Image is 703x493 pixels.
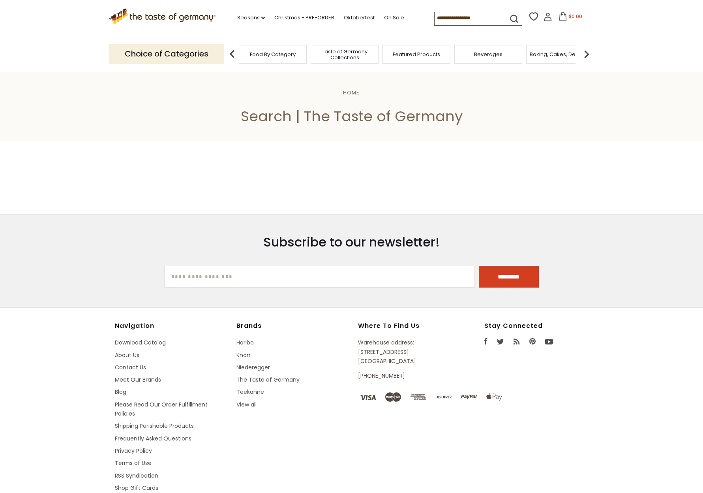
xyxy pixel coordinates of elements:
h4: Where to find us [358,322,448,330]
a: Frequently Asked Questions [115,435,191,442]
img: previous arrow [224,46,240,62]
span: $0.00 [569,13,582,20]
a: View all [236,401,257,408]
a: The Taste of Germany [236,376,300,384]
a: Home [343,89,360,96]
a: Food By Category [250,51,296,57]
a: About Us [115,351,139,359]
a: Shop Gift Cards [115,484,158,492]
a: Featured Products [393,51,440,57]
a: Seasons [237,13,265,22]
img: next arrow [579,46,594,62]
p: Choice of Categories [109,44,224,64]
a: Niederegger [236,363,270,371]
a: Privacy Policy [115,447,152,455]
a: Terms of Use [115,459,152,467]
p: [PHONE_NUMBER] [358,371,448,380]
a: Meet Our Brands [115,376,161,384]
a: Shipping Perishable Products [115,422,194,430]
a: Teekanne [236,388,264,396]
h4: Navigation [115,322,229,330]
a: Blog [115,388,126,396]
a: Taste of Germany Collections [313,49,376,60]
a: Beverages [474,51,502,57]
a: Baking, Cakes, Desserts [530,51,591,57]
h1: Search | The Taste of Germany [24,107,679,125]
h3: Subscribe to our newsletter! [164,234,539,250]
a: Contact Us [115,363,146,371]
a: Download Catalog [115,339,166,346]
a: RSS Syndication [115,472,158,480]
button: $0.00 [554,12,587,24]
a: Please Read Our Order Fulfillment Policies [115,401,208,418]
p: Warehouse address: [STREET_ADDRESS] [GEOGRAPHIC_DATA] [358,338,448,366]
a: Christmas - PRE-ORDER [274,13,334,22]
a: On Sale [384,13,404,22]
h4: Stay Connected [484,322,589,330]
a: Oktoberfest [344,13,375,22]
a: Knorr [236,351,251,359]
a: Haribo [236,339,254,346]
h4: Brands [236,322,350,330]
